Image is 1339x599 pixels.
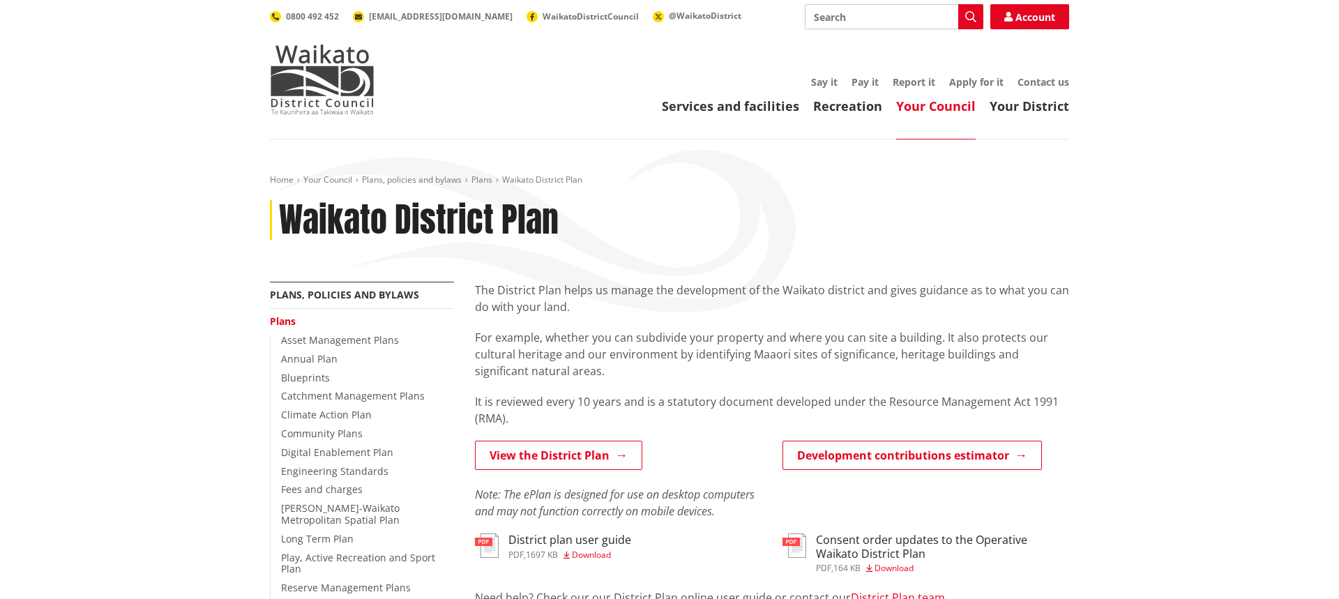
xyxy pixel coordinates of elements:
a: Your Council [303,174,352,185]
a: Asset Management Plans [281,333,399,347]
span: Download [572,549,611,561]
a: WaikatoDistrictCouncil [527,10,639,22]
span: 0800 492 452 [286,10,339,22]
a: Home [270,174,294,185]
a: Digital Enablement Plan [281,446,393,459]
a: Your Council [896,98,976,114]
a: Community Plans [281,427,363,440]
input: Search input [805,4,983,29]
a: Plans, policies and bylaws [362,174,462,185]
img: document-pdf.svg [475,533,499,558]
h3: Consent order updates to the Operative Waikato District Plan [816,533,1069,560]
a: District plan user guide pdf,1697 KB Download [475,533,631,559]
a: Report it [893,75,935,89]
a: Plans [471,174,492,185]
span: @WaikatoDistrict [669,10,741,22]
a: Plans [270,314,296,328]
a: Pay it [852,75,879,89]
p: For example, whether you can subdivide your property and where you can site a building. It also p... [475,329,1069,379]
a: Climate Action Plan [281,408,372,421]
a: Apply for it [949,75,1004,89]
h3: District plan user guide [508,533,631,547]
div: , [816,564,1069,573]
a: Account [990,4,1069,29]
a: [EMAIL_ADDRESS][DOMAIN_NAME] [353,10,513,22]
a: @WaikatoDistrict [653,10,741,22]
span: [EMAIL_ADDRESS][DOMAIN_NAME] [369,10,513,22]
a: Blueprints [281,371,330,384]
div: , [508,551,631,559]
a: Recreation [813,98,882,114]
a: Say it [811,75,838,89]
p: It is reviewed every 10 years and is a statutory document developed under the Resource Management... [475,393,1069,427]
span: Download [875,562,914,574]
span: 1697 KB [526,549,558,561]
p: The District Plan helps us manage the development of the Waikato district and gives guidance as t... [475,282,1069,315]
img: Waikato District Council - Te Kaunihera aa Takiwaa o Waikato [270,45,375,114]
nav: breadcrumb [270,174,1069,186]
a: Engineering Standards [281,464,388,478]
a: Your District [990,98,1069,114]
a: 0800 492 452 [270,10,339,22]
a: Reserve Management Plans [281,581,411,594]
a: Catchment Management Plans [281,389,425,402]
h1: Waikato District Plan [279,200,559,241]
a: Services and facilities [662,98,799,114]
a: Fees and charges [281,483,363,496]
em: Note: The ePlan is designed for use on desktop computers and may not function correctly on mobile... [475,487,755,519]
a: Long Term Plan [281,532,354,545]
a: Play, Active Recreation and Sport Plan [281,551,435,576]
span: WaikatoDistrictCouncil [543,10,639,22]
span: pdf [816,562,831,574]
span: 164 KB [833,562,861,574]
span: pdf [508,549,524,561]
a: Development contributions estimator [782,441,1042,470]
a: View the District Plan [475,441,642,470]
a: Contact us [1018,75,1069,89]
a: [PERSON_NAME]-Waikato Metropolitan Spatial Plan [281,501,400,526]
img: document-pdf.svg [782,533,806,558]
a: Consent order updates to the Operative Waikato District Plan pdf,164 KB Download [782,533,1069,572]
span: Waikato District Plan [502,174,582,185]
a: Plans, policies and bylaws [270,288,419,301]
a: Annual Plan [281,352,338,365]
